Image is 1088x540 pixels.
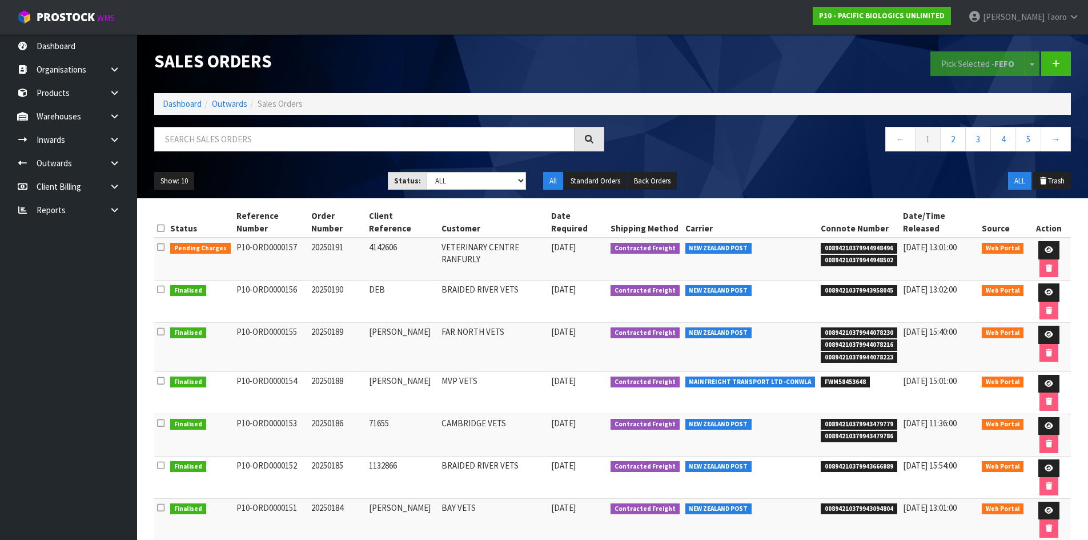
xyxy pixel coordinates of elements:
[685,377,816,388] span: MAINFREIGHT TRANSPORT LTD -CONWLA
[308,207,366,238] th: Order Number
[621,127,1071,155] nav: Page navigation
[821,503,897,515] span: 00894210379943094804
[366,456,439,498] td: 1132866
[821,285,897,297] span: 00894210379943958045
[608,207,682,238] th: Shipping Method
[982,327,1024,339] span: Web Portal
[551,326,576,337] span: [DATE]
[308,323,366,372] td: 20250189
[1046,11,1067,22] span: Taoro
[163,98,202,109] a: Dashboard
[154,127,575,151] input: Search sales orders
[685,243,752,254] span: NEW ZEALAND POST
[982,461,1024,473] span: Web Portal
[819,11,945,21] strong: P10 - PACIFIC BIOLOGICS UNLIMITED
[611,327,680,339] span: Contracted Freight
[982,243,1024,254] span: Web Portal
[611,243,680,254] span: Contracted Freight
[685,327,752,339] span: NEW ZEALAND POST
[439,207,549,238] th: Customer
[212,98,247,109] a: Outwards
[821,255,897,266] span: 00894210379944948502
[903,460,957,471] span: [DATE] 15:54:00
[234,414,309,456] td: P10-ORD0000153
[170,327,206,339] span: Finalised
[564,172,627,190] button: Standard Orders
[940,127,966,151] a: 2
[915,127,941,151] a: 1
[821,339,897,351] span: 00894210379944078216
[154,172,194,190] button: Show: 10
[885,127,916,151] a: ←
[170,285,206,297] span: Finalised
[1008,172,1031,190] button: ALL
[308,281,366,323] td: 20250190
[258,98,303,109] span: Sales Orders
[234,238,309,281] td: P10-ORD0000157
[982,503,1024,515] span: Web Portal
[611,285,680,297] span: Contracted Freight
[821,431,897,442] span: 00894210379943479786
[551,460,576,471] span: [DATE]
[439,238,549,281] td: VETERINARY CENTRE RANFURLY
[990,127,1016,151] a: 4
[903,375,957,386] span: [DATE] 15:01:00
[611,419,680,430] span: Contracted Freight
[366,207,439,238] th: Client Reference
[821,243,897,254] span: 00894210379944948496
[1026,207,1071,238] th: Action
[903,326,957,337] span: [DATE] 15:40:00
[821,419,897,430] span: 00894210379943479779
[551,418,576,429] span: [DATE]
[366,323,439,372] td: [PERSON_NAME]
[813,7,951,25] a: P10 - PACIFIC BIOLOGICS UNLIMITED
[366,371,439,414] td: [PERSON_NAME]
[170,377,206,388] span: Finalised
[685,503,752,515] span: NEW ZEALAND POST
[439,371,549,414] td: MVP VETS
[821,377,870,388] span: FWM58453648
[818,207,900,238] th: Connote Number
[366,281,439,323] td: DEB
[685,419,752,430] span: NEW ZEALAND POST
[1015,127,1041,151] a: 5
[551,502,576,513] span: [DATE]
[394,176,421,186] strong: Status:
[821,352,897,363] span: 00894210379944078223
[903,418,957,429] span: [DATE] 11:36:00
[821,327,897,339] span: 00894210379944078230
[903,242,957,253] span: [DATE] 13:01:00
[611,377,680,388] span: Contracted Freight
[366,238,439,281] td: 4142606
[543,172,563,190] button: All
[982,377,1024,388] span: Web Portal
[982,285,1024,297] span: Web Portal
[234,323,309,372] td: P10-ORD0000155
[1033,172,1071,190] button: Trash
[308,371,366,414] td: 20250188
[366,414,439,456] td: 71655
[900,207,979,238] th: Date/Time Released
[170,243,231,254] span: Pending Charges
[308,456,366,498] td: 20250185
[308,414,366,456] td: 20250186
[979,207,1027,238] th: Source
[234,207,309,238] th: Reference Number
[308,238,366,281] td: 20250191
[439,281,549,323] td: BRAIDED RIVER VETS
[439,323,549,372] td: FAR NORTH VETS
[685,285,752,297] span: NEW ZEALAND POST
[930,51,1025,76] button: Pick Selected -FEFO
[170,503,206,515] span: Finalised
[154,51,604,71] h1: Sales Orders
[628,172,677,190] button: Back Orders
[611,461,680,473] span: Contracted Freight
[548,207,608,238] th: Date Required
[982,419,1024,430] span: Web Portal
[551,242,576,253] span: [DATE]
[685,461,752,473] span: NEW ZEALAND POST
[903,284,957,295] span: [DATE] 13:02:00
[167,207,234,238] th: Status
[965,127,991,151] a: 3
[439,456,549,498] td: BRAIDED RIVER VETS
